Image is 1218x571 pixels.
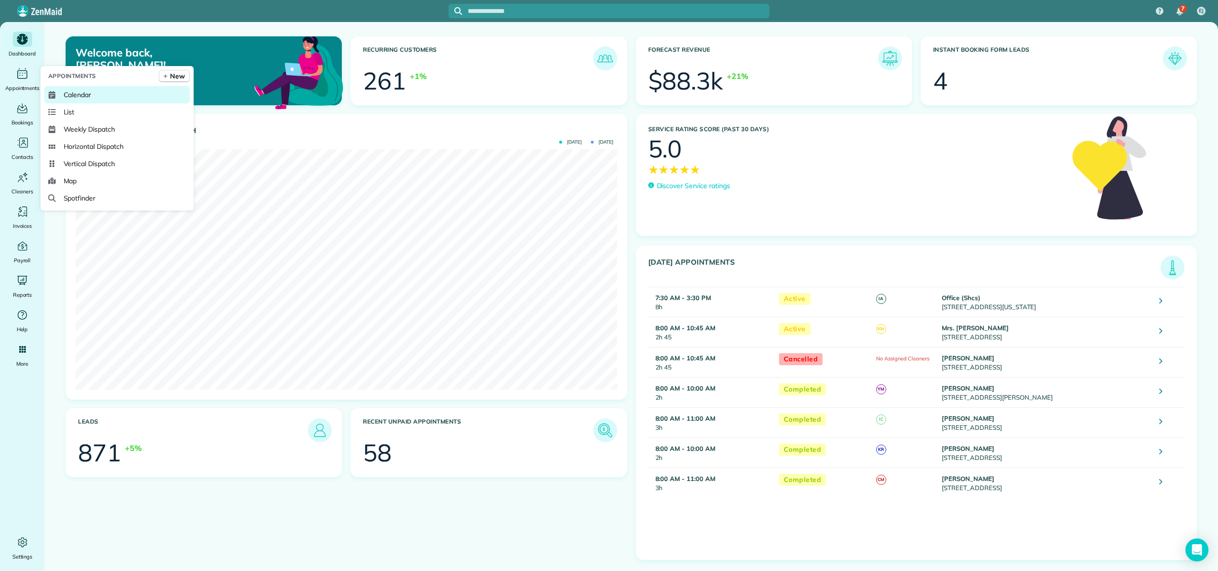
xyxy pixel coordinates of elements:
[648,46,878,70] h3: Forecast Revenue
[64,176,77,186] span: Map
[933,69,947,93] div: 4
[939,407,1152,437] td: [STREET_ADDRESS]
[252,25,345,118] img: dashboard_welcome-42a62b7d889689a78055ac9021e634bf52bae3f8056760290aed330b23ab8690.png
[779,383,826,395] span: Completed
[779,444,826,456] span: Completed
[648,258,1161,280] h3: [DATE] Appointments
[11,152,33,162] span: Contacts
[648,468,774,498] td: 3h
[78,441,121,465] div: 871
[596,421,615,440] img: icon_unpaid_appointments-47b8ce3997adf2238b356f14209ab4cced10bd1f174958f3ca8f1d0dd7fffeee.png
[655,354,715,362] strong: 8:00 AM - 10:45 AM
[4,238,41,265] a: Payroll
[45,172,190,190] a: Map
[1165,49,1184,68] img: icon_form_leads-04211a6a04a5b2264e4ee56bc0799ec3eb69b7e499cbb523a139df1d13a81ae0.png
[559,140,582,145] span: [DATE]
[779,353,823,365] span: Cancelled
[655,414,715,422] strong: 8:00 AM - 11:00 AM
[655,294,711,302] strong: 7:30 AM - 3:30 PM
[125,442,142,454] div: +5%
[13,290,32,300] span: Reports
[5,83,40,93] span: Appointments
[159,70,190,82] a: New
[779,474,826,486] span: Completed
[933,46,1163,70] h3: Instant Booking Form Leads
[64,107,75,117] span: List
[939,437,1152,468] td: [STREET_ADDRESS]
[880,49,900,68] img: icon_forecast_revenue-8c13a41c7ed35a8dcfafea3cbb826a0462acb37728057bba2d056411b612bbbe.png
[454,7,462,15] svg: Focus search
[78,418,308,442] h3: Leads
[655,445,715,452] strong: 8:00 AM - 10:00 AM
[12,552,33,561] span: Settings
[1185,538,1208,561] div: Open Intercom Messenger
[1170,1,1190,22] div: 7 unread notifications
[17,325,28,334] span: Help
[779,323,811,335] span: Active
[648,347,774,377] td: 2h 45
[310,421,329,440] img: icon_leads-1bed01f49abd5b7fead27621c3d59655bb73ed531f8eeb49469d10e621d6b896.png
[648,407,774,437] td: 3h
[939,468,1152,498] td: [STREET_ADDRESS]
[679,161,690,178] span: ★
[591,140,613,145] span: [DATE]
[648,69,723,93] div: $88.3k
[657,181,730,191] p: Discover Service ratings
[45,190,190,207] a: Spotfinder
[876,384,886,394] span: YM
[4,204,41,231] a: Invoices
[45,121,190,138] a: Weekly Dispatch
[64,193,96,203] span: Spotfinder
[4,66,41,93] a: Appointments
[16,359,28,369] span: More
[4,535,41,561] a: Settings
[64,159,115,168] span: Vertical Dispatch
[1181,5,1184,12] span: 7
[78,126,617,135] h3: Actual Revenue this month
[876,445,886,455] span: KR
[876,475,886,485] span: CM
[4,135,41,162] a: Contacts
[648,287,774,317] td: 8h
[45,103,190,121] a: List
[655,475,715,482] strong: 8:00 AM - 11:00 AM
[9,49,36,58] span: Dashboard
[64,90,91,100] span: Calendar
[11,187,33,196] span: Cleaners
[939,317,1152,347] td: [STREET_ADDRESS]
[655,324,715,332] strong: 8:00 AM - 10:45 AM
[690,161,700,178] span: ★
[648,317,774,347] td: 2h 45
[942,445,994,452] strong: [PERSON_NAME]
[655,384,715,392] strong: 8:00 AM - 10:00 AM
[648,437,774,468] td: 2h
[942,384,994,392] strong: [PERSON_NAME]
[363,46,593,70] h3: Recurring Customers
[4,169,41,196] a: Cleaners
[876,324,886,334] span: KM
[45,86,190,103] a: Calendar
[648,377,774,407] td: 2h
[779,293,811,305] span: Active
[648,137,682,161] div: 5.0
[658,161,669,178] span: ★
[648,126,1063,133] h3: Service Rating score (past 30 days)
[4,32,41,58] a: Dashboard
[14,256,31,265] span: Payroll
[939,287,1152,317] td: [STREET_ADDRESS][US_STATE]
[876,414,886,425] span: IC
[1163,258,1182,277] img: icon_todays_appointments-901f7ab196bb0bea1936b74009e4eb5ffbc2d2711fa7634e0d609ed5ef32b18b.png
[942,475,994,482] strong: [PERSON_NAME]
[779,414,826,425] span: Completed
[170,71,185,81] span: New
[942,414,994,422] strong: [PERSON_NAME]
[942,354,994,362] strong: [PERSON_NAME]
[942,294,981,302] strong: Office (Shcs)
[410,70,427,82] div: +1%
[4,273,41,300] a: Reports
[45,138,190,155] a: Horizontal Dispatch
[11,118,34,127] span: Bookings
[449,7,462,15] button: Focus search
[363,441,392,465] div: 58
[727,70,748,82] div: +21%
